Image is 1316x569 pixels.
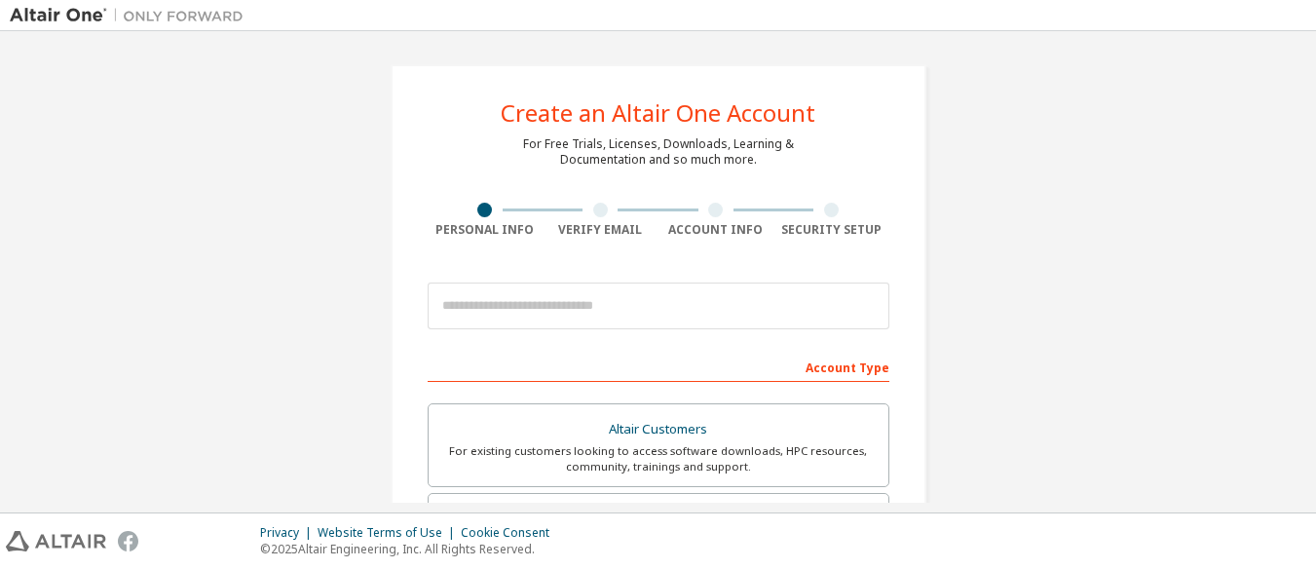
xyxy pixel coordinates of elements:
div: Create an Altair One Account [501,101,815,125]
div: Privacy [260,525,318,541]
div: Verify Email [543,222,658,238]
img: facebook.svg [118,531,138,551]
div: Account Type [428,351,889,382]
div: For existing customers looking to access software downloads, HPC resources, community, trainings ... [440,443,877,474]
div: Cookie Consent [461,525,561,541]
img: Altair One [10,6,253,25]
div: Account Info [658,222,774,238]
div: Security Setup [773,222,889,238]
div: Website Terms of Use [318,525,461,541]
div: For Free Trials, Licenses, Downloads, Learning & Documentation and so much more. [523,136,794,168]
img: altair_logo.svg [6,531,106,551]
p: © 2025 Altair Engineering, Inc. All Rights Reserved. [260,541,561,557]
div: Personal Info [428,222,544,238]
div: Altair Customers [440,416,877,443]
